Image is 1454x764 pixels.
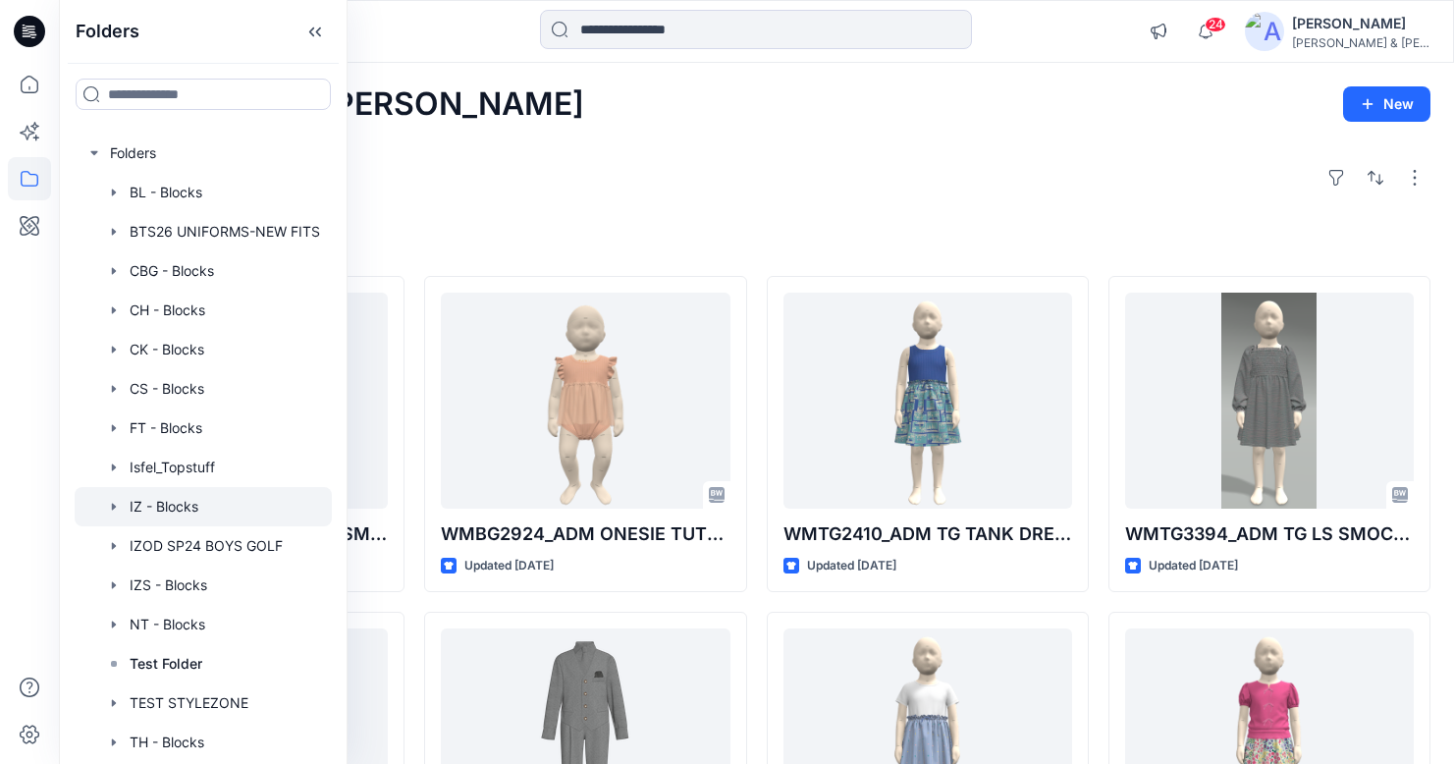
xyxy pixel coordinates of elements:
p: Updated [DATE] [464,556,554,576]
p: WMBG2924_ADM ONESIE TUTU MESH [441,520,729,548]
p: Updated [DATE] [1149,556,1238,576]
a: WMBG2924_ADM ONESIE TUTU MESH [441,293,729,509]
div: [PERSON_NAME] [1292,12,1429,35]
p: WMTG2410_ADM TG TANK DRESS SPR26 skirt UPDATE 9.9 [783,520,1072,548]
img: avatar [1245,12,1284,51]
span: 24 [1205,17,1226,32]
p: WMTG3394_ADM TG LS SMOCKED DRESS 9.825 [1125,520,1414,548]
a: WMTG2410_ADM TG TANK DRESS SPR26 skirt UPDATE 9.9 [783,293,1072,509]
a: WMTG3394_ADM TG LS SMOCKED DRESS 9.825 [1125,293,1414,509]
div: [PERSON_NAME] & [PERSON_NAME] [1292,35,1429,50]
button: New [1343,86,1430,122]
p: Updated [DATE] [807,556,896,576]
p: Test Folder [130,652,202,676]
h4: Styles [82,233,1430,256]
